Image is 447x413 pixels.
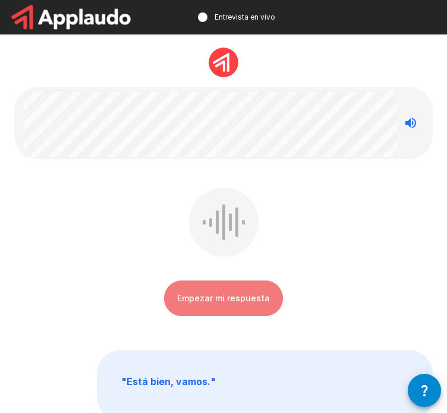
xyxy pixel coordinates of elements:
[127,376,210,387] font: Está bien, vamos.
[399,111,423,135] button: Stop reading questions aloud
[210,376,216,387] font: "
[209,48,238,77] img: applaudo_avatar.png
[164,280,283,316] button: Empezar mi respuesta
[121,376,127,387] font: "
[177,293,270,303] font: Empezar mi respuesta
[215,12,275,21] font: Entrevista en vivo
